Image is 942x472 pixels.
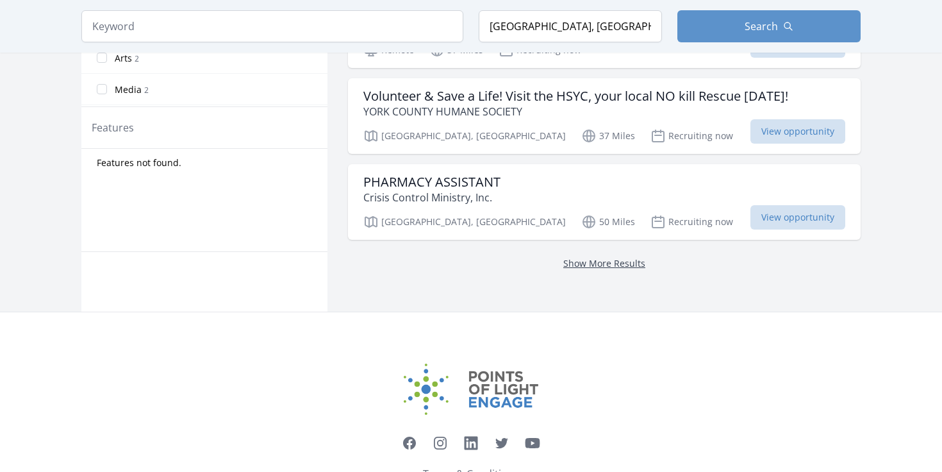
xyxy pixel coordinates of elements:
h3: Volunteer & Save a Life! Visit the HSYC, your local NO kill Rescue [DATE]! [363,88,788,104]
img: Points of Light Engage [404,364,538,415]
a: Show More Results [563,257,645,269]
input: Keyword [81,10,463,42]
button: Search [677,10,861,42]
p: Recruiting now [650,128,733,144]
input: Media 2 [97,84,107,94]
span: Media [115,83,142,96]
input: Arts 2 [97,53,107,63]
a: PHARMACY ASSISTANT Crisis Control Ministry, Inc. [GEOGRAPHIC_DATA], [GEOGRAPHIC_DATA] 50 Miles Re... [348,164,861,240]
p: 37 Miles [581,128,635,144]
p: [GEOGRAPHIC_DATA], [GEOGRAPHIC_DATA] [363,214,566,230]
p: Recruiting now [650,214,733,230]
p: YORK COUNTY HUMANE SOCIETY [363,104,788,119]
p: [GEOGRAPHIC_DATA], [GEOGRAPHIC_DATA] [363,128,566,144]
span: View opportunity [750,119,845,144]
legend: Features [92,120,134,135]
p: 50 Miles [581,214,635,230]
h3: PHARMACY ASSISTANT [363,174,500,190]
span: View opportunity [750,205,845,230]
a: Volunteer & Save a Life! Visit the HSYC, your local NO kill Rescue [DATE]! YORK COUNTY HUMANE SOC... [348,78,861,154]
span: Features not found. [97,156,181,169]
span: 2 [144,85,149,96]
input: Location [479,10,662,42]
span: Arts [115,52,132,65]
span: Search [745,19,778,34]
span: 2 [135,53,139,64]
p: Crisis Control Ministry, Inc. [363,190,500,205]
